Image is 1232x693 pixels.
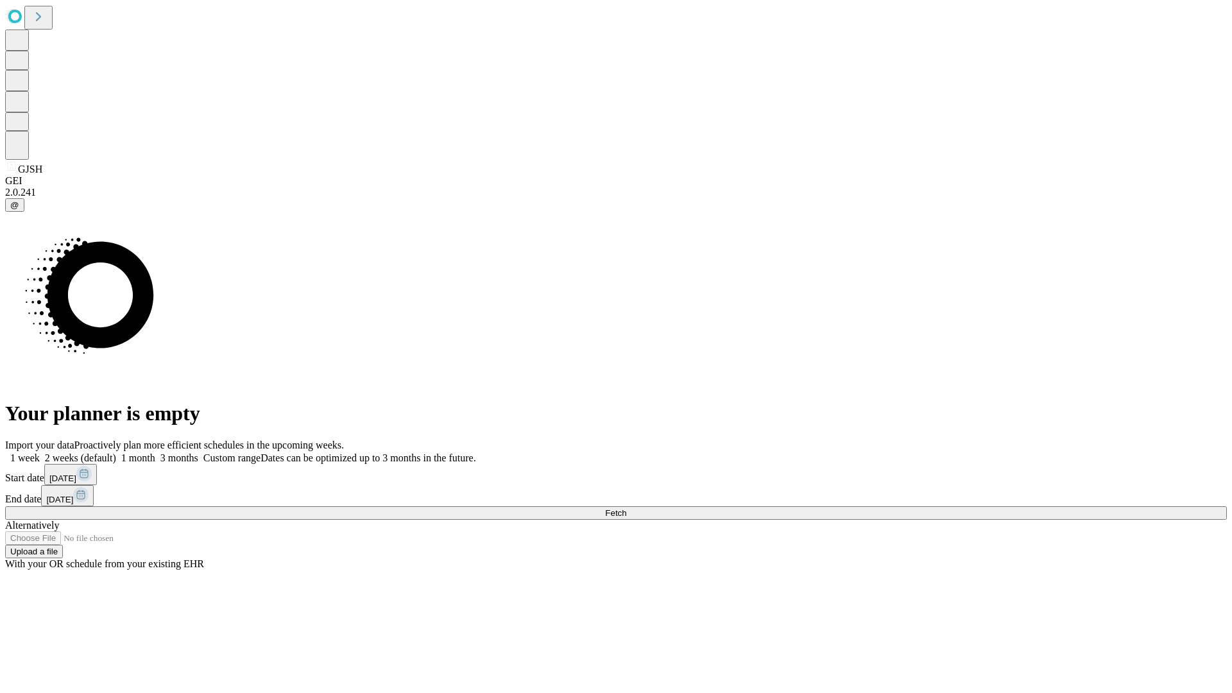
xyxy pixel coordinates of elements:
button: [DATE] [41,485,94,506]
span: 3 months [160,452,198,463]
span: 1 month [121,452,155,463]
span: 2 weeks (default) [45,452,116,463]
span: [DATE] [49,474,76,483]
div: 2.0.241 [5,187,1227,198]
div: End date [5,485,1227,506]
button: Upload a file [5,545,63,558]
span: Alternatively [5,520,59,531]
h1: Your planner is empty [5,402,1227,425]
span: Dates can be optimized up to 3 months in the future. [261,452,475,463]
span: Import your data [5,440,74,450]
div: Start date [5,464,1227,485]
button: @ [5,198,24,212]
span: Fetch [605,508,626,518]
button: Fetch [5,506,1227,520]
span: @ [10,200,19,210]
span: GJSH [18,164,42,175]
span: [DATE] [46,495,73,504]
span: Custom range [203,452,261,463]
span: Proactively plan more efficient schedules in the upcoming weeks. [74,440,344,450]
span: 1 week [10,452,40,463]
div: GEI [5,175,1227,187]
button: [DATE] [44,464,97,485]
span: With your OR schedule from your existing EHR [5,558,204,569]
